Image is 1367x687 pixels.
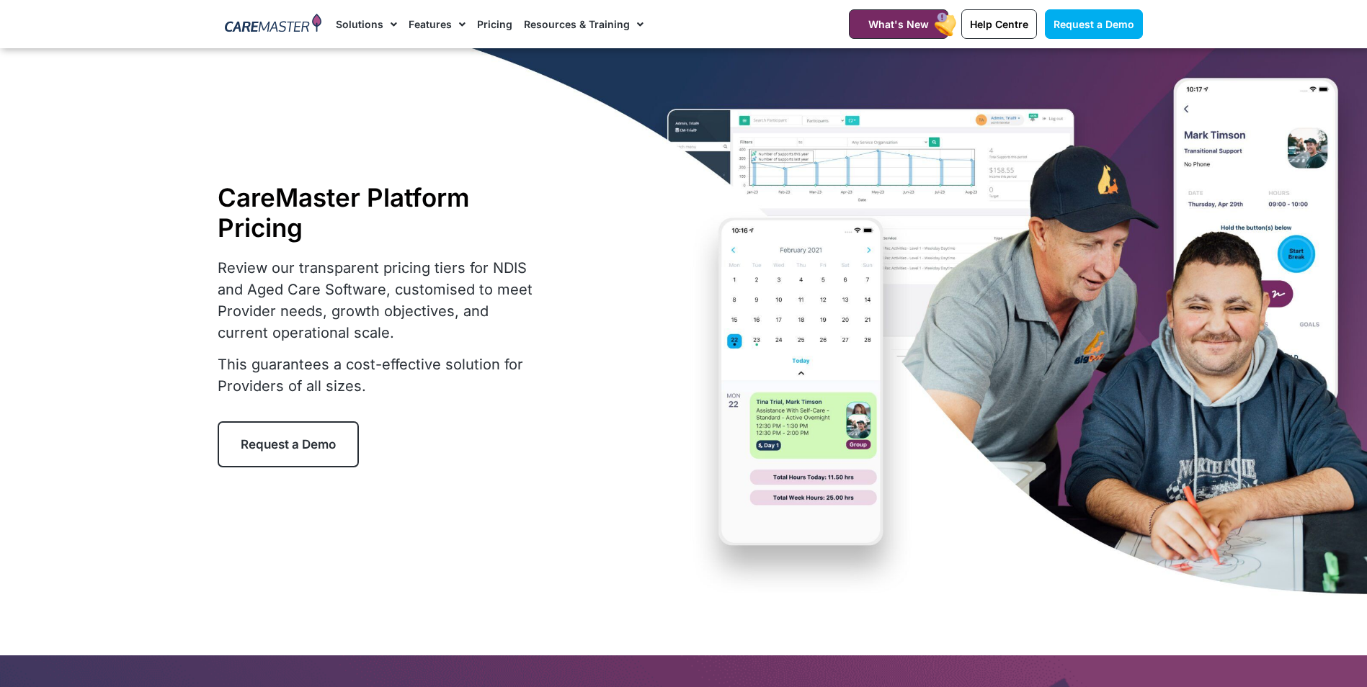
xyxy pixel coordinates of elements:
[218,182,542,243] h1: CareMaster Platform Pricing
[849,9,948,39] a: What's New
[218,421,359,467] a: Request a Demo
[225,14,322,35] img: CareMaster Logo
[1045,9,1143,39] a: Request a Demo
[868,18,929,30] span: What's New
[961,9,1037,39] a: Help Centre
[218,257,542,343] p: Review our transparent pricing tiers for NDIS and Aged Care Software, customised to meet Provider...
[970,18,1028,30] span: Help Centre
[218,354,542,397] p: This guarantees a cost-effective solution for Providers of all sizes.
[241,437,336,452] span: Request a Demo
[1054,18,1134,30] span: Request a Demo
